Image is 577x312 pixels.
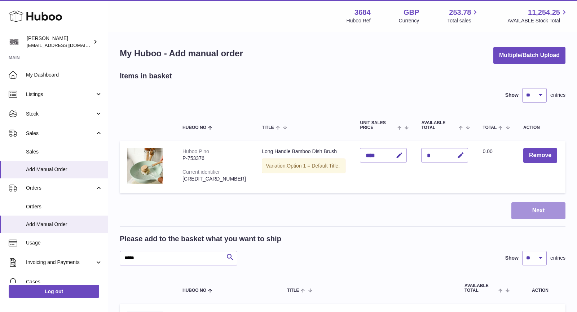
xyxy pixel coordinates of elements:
[127,148,163,184] img: Long Handle Bamboo Dish Brush
[447,17,479,24] span: Total sales
[287,288,299,293] span: Title
[262,125,274,130] span: Title
[26,166,102,173] span: Add Manual Order
[120,71,172,81] h2: Items in basket
[26,110,95,117] span: Stock
[26,278,102,285] span: Cases
[182,148,209,154] div: Huboo P no
[515,276,565,300] th: Action
[27,35,92,49] div: [PERSON_NAME]
[26,259,95,266] span: Invoicing and Payments
[550,92,565,99] span: entries
[507,8,568,24] a: 11,254.25 AVAILABLE Stock Total
[26,203,102,210] span: Orders
[528,8,560,17] span: 11,254.25
[26,71,102,78] span: My Dashboard
[26,91,95,98] span: Listings
[464,283,497,293] span: AVAILABLE Total
[9,285,99,298] a: Log out
[287,163,340,169] span: Option 1 = Default Title;
[493,47,565,64] button: Multiple/Batch Upload
[9,36,19,47] img: theinternationalventure@gmail.com
[120,48,243,59] h1: My Huboo - Add manual order
[447,8,479,24] a: 253.78 Total sales
[523,125,558,130] div: Action
[255,141,353,193] td: Long Handle Bamboo Dish Brush
[120,234,281,244] h2: Please add to the basket what you want to ship
[360,121,396,130] span: Unit Sales Price
[483,148,492,154] span: 0.00
[550,255,565,261] span: entries
[182,125,206,130] span: Huboo no
[182,175,247,182] div: [CREDIT_CARD_NUMBER]
[182,288,206,293] span: Huboo no
[26,221,102,228] span: Add Manual Order
[262,159,345,173] div: Variation:
[26,185,95,191] span: Orders
[399,17,419,24] div: Currency
[511,202,565,219] button: Next
[449,8,471,17] span: 253.78
[421,121,457,130] span: AVAILABLE Total
[523,148,557,163] button: Remove
[26,130,95,137] span: Sales
[182,155,247,162] div: P-753376
[404,8,419,17] strong: GBP
[505,255,519,261] label: Show
[354,8,371,17] strong: 3684
[182,169,220,175] div: Current identifier
[505,92,519,99] label: Show
[507,17,568,24] span: AVAILABLE Stock Total
[27,42,106,48] span: [EMAIL_ADDRESS][DOMAIN_NAME]
[347,17,371,24] div: Huboo Ref
[26,148,102,155] span: Sales
[26,239,102,246] span: Usage
[483,125,497,130] span: Total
